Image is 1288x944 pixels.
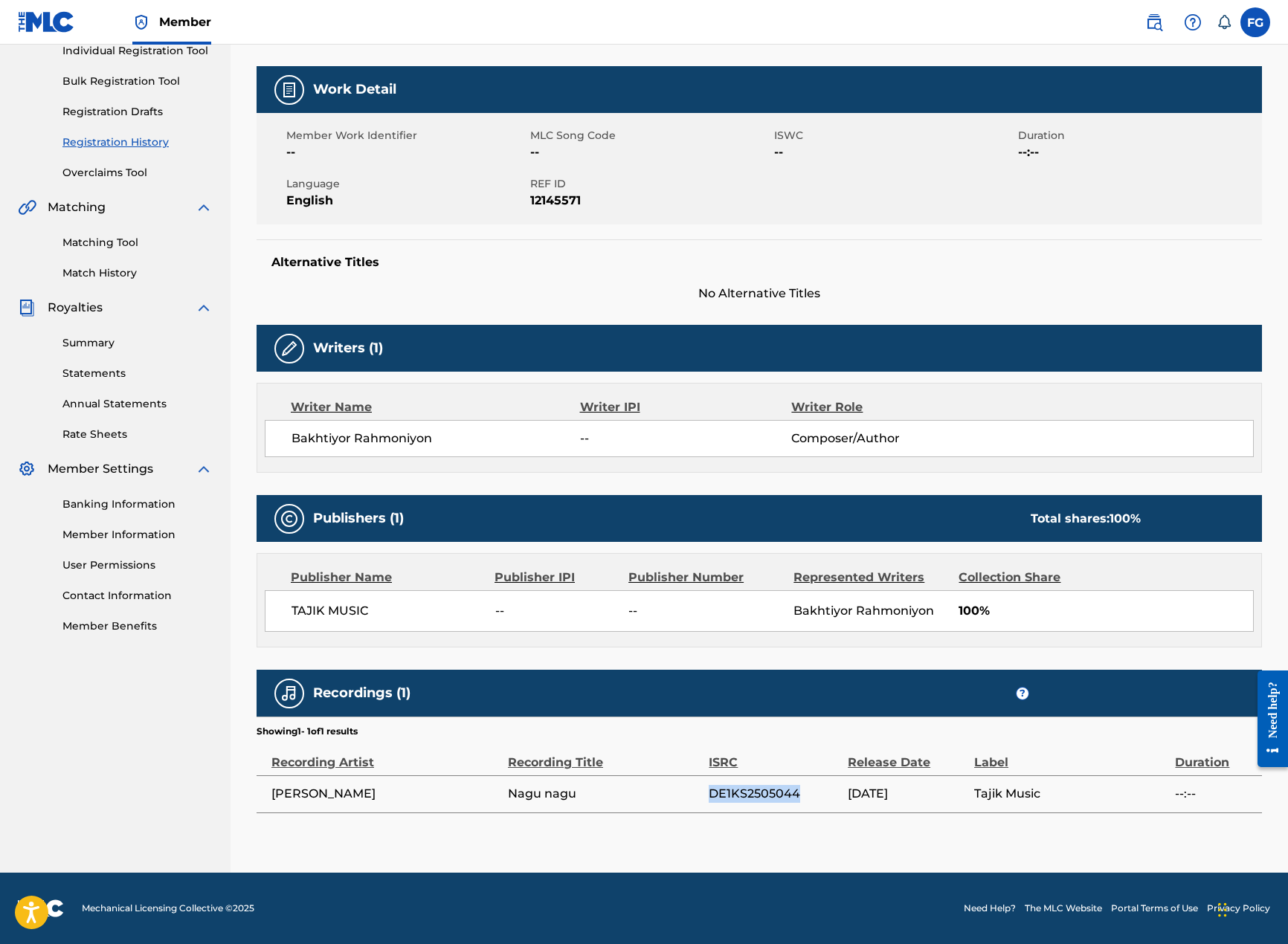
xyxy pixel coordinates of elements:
span: Mechanical Licensing Collective © 2025 [82,902,254,915]
img: search [1145,13,1163,31]
a: Banking Information [62,497,213,512]
span: Composer/Author [791,430,984,447]
a: Individual Registration Tool [62,43,213,59]
span: Matching [48,198,106,216]
img: Writers [280,340,298,358]
a: Summary [62,335,213,351]
a: Portal Terms of Use [1111,902,1198,915]
a: Need Help? [964,902,1016,915]
iframe: Chat Widget [1214,873,1288,944]
span: 100% [959,602,1253,620]
div: Перетащить [1218,888,1227,932]
a: Contact Information [62,588,213,604]
div: Writer Role [791,398,984,416]
div: Publisher Number [628,569,782,586]
span: --:-- [1175,785,1255,803]
div: Collection Share [959,569,1103,586]
img: Recordings [280,685,298,702]
iframe: Resource Center [1246,659,1288,779]
div: ISRC [709,738,840,772]
a: Bulk Registration Tool [62,74,213,89]
span: ISWC [774,128,1014,143]
a: Registration Drafts [62,104,213,120]
span: 12145571 [530,192,770,210]
img: Work Detail [280,81,298,99]
span: ? [1017,688,1028,699]
img: Matching [18,198,36,216]
span: -- [774,143,1014,161]
div: Duration [1175,738,1255,772]
span: Member Settings [48,460,153,478]
a: Member Benefits [62,618,213,634]
span: Bakhtiyor Rahmoniyon [793,604,934,618]
div: Label [974,738,1168,772]
span: -- [286,143,527,161]
img: expand [195,198,213,216]
div: Publisher IPI [495,569,617,586]
img: Publishers [280,510,298,528]
h5: Alternative Titles [271,255,1247,270]
div: Recording Title [508,738,701,772]
span: --:-- [1018,143,1258,161]
a: Overclaims Tool [62,165,213,181]
img: help [1184,13,1202,31]
span: -- [530,143,770,161]
span: REF ID [530,176,770,192]
a: Member Information [62,527,213,543]
div: User Menu [1240,7,1270,37]
h5: Recordings (1) [313,685,410,702]
a: Matching Tool [62,235,213,250]
span: DE1KS2505044 [709,785,840,803]
img: Royalties [18,299,36,317]
a: Registration History [62,135,213,150]
div: Publisher Name [291,569,483,586]
img: expand [195,299,213,317]
h5: Publishers (1) [313,510,404,527]
img: Top Rightsholder [132,13,150,31]
span: -- [628,602,782,620]
span: 100 % [1110,511,1141,526]
span: [DATE] [848,785,967,803]
span: No Alternative Titles [257,285,1262,303]
span: Royalties [48,299,103,317]
h5: Work Detail [313,81,396,98]
div: Writer Name [291,398,580,416]
a: Annual Statements [62,396,213,412]
span: Member Work Identifier [286,128,527,143]
span: Bakhtiyor Rahmoniyon [292,430,580,447]
div: Represented Writers [793,569,947,586]
a: The MLC Website [1025,902,1102,915]
h5: Writers (1) [313,340,383,357]
img: expand [195,460,213,478]
div: Виджет чата [1214,873,1288,944]
a: Match History [62,265,213,281]
span: Nagu nagu [508,785,701,803]
div: Writer IPI [580,398,792,416]
img: logo [18,899,64,917]
span: Language [286,176,527,192]
div: Total shares: [1031,510,1141,528]
span: Tajik Music [974,785,1168,803]
span: TAJIK MUSIC [292,602,484,620]
span: English [286,192,527,210]
a: Statements [62,366,213,381]
span: MLC Song Code [530,128,770,143]
span: Duration [1018,128,1258,143]
a: User Permissions [62,557,213,573]
img: Member Settings [18,460,36,478]
span: [PERSON_NAME] [271,785,500,803]
span: Member [159,13,211,30]
span: -- [495,602,618,620]
div: Recording Artist [271,738,500,772]
img: MLC Logo [18,11,75,33]
a: Public Search [1139,7,1169,37]
div: Release Date [848,738,967,772]
span: -- [580,430,791,447]
div: Notifications [1217,15,1231,30]
p: Showing 1 - 1 of 1 results [257,725,358,738]
a: Privacy Policy [1207,902,1270,915]
div: Help [1178,7,1208,37]
a: Rate Sheets [62,427,213,442]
